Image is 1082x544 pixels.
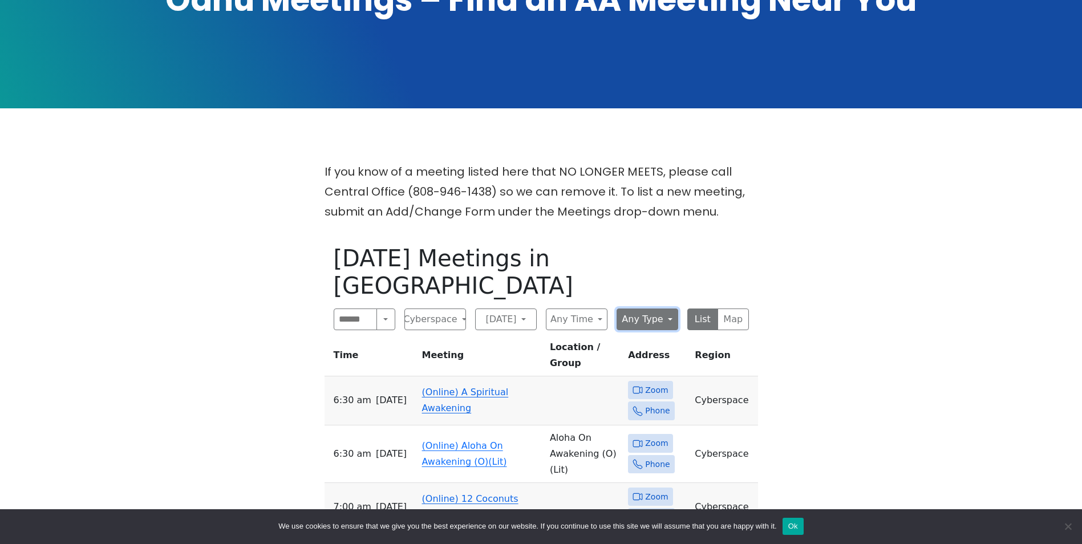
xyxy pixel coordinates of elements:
[422,440,507,467] a: (Online) Aloha On Awakening (O)(Lit)
[334,446,371,462] span: 6:30 AM
[623,339,690,376] th: Address
[690,425,757,483] td: Cyberspace
[545,339,623,376] th: Location / Group
[334,392,371,408] span: 6:30 AM
[718,308,749,330] button: Map
[334,245,749,299] h1: [DATE] Meetings in [GEOGRAPHIC_DATA]
[645,457,670,472] span: Phone
[687,308,719,330] button: List
[404,308,466,330] button: Cyberspace
[278,521,776,532] span: We use cookies to ensure that we give you the best experience on our website. If you continue to ...
[1062,521,1073,532] span: No
[325,162,758,222] p: If you know of a meeting listed here that NO LONGER MEETS, please call Central Office (808-946-14...
[422,493,518,520] a: (Online) 12 Coconuts Waikiki
[545,425,623,483] td: Aloha On Awakening (O) (Lit)
[645,383,668,397] span: Zoom
[334,308,378,330] input: Search
[334,499,371,515] span: 7:00 AM
[376,308,395,330] button: Search
[645,404,670,418] span: Phone
[645,436,668,450] span: Zoom
[617,308,678,330] button: Any Type
[546,308,607,330] button: Any Time
[783,518,804,535] button: Ok
[418,339,545,376] th: Meeting
[422,387,509,413] a: (Online) A Spiritual Awakening
[376,499,407,515] span: [DATE]
[690,376,757,425] td: Cyberspace
[690,339,757,376] th: Region
[645,490,668,504] span: Zoom
[376,392,407,408] span: [DATE]
[376,446,407,462] span: [DATE]
[325,339,418,376] th: Time
[690,483,757,532] td: Cyberspace
[475,308,537,330] button: [DATE]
